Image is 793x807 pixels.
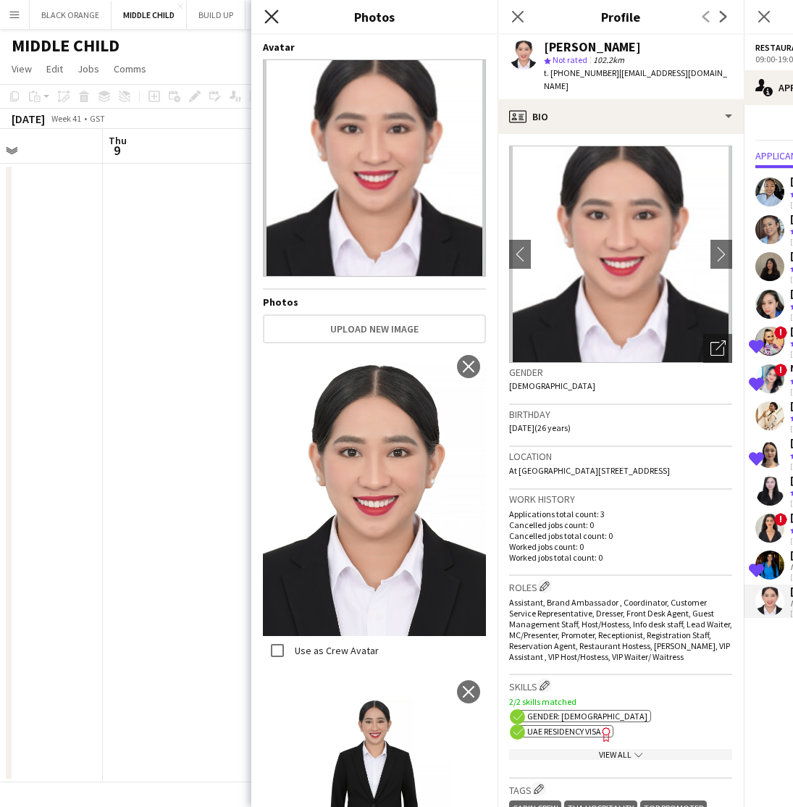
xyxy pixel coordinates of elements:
h3: Gender [509,366,732,379]
label: Use as Crew Avatar [292,644,379,657]
div: View All [509,749,732,760]
a: Edit [41,59,69,78]
div: [DATE] [12,112,45,126]
span: ! [774,513,787,526]
div: Bio [498,99,744,134]
a: View [6,59,38,78]
span: Week 41 [48,113,84,124]
button: MIDDLE CHILD [112,1,187,29]
h3: Location [509,450,732,463]
div: [PERSON_NAME] [544,41,641,54]
span: Assistant, Brand Ambassador , Coordinator, Customer Service Representative, Dresser, Front Desk A... [509,597,732,662]
p: Worked jobs total count: 0 [509,552,732,563]
h3: Birthday [509,408,732,421]
span: Comms [114,62,146,75]
h3: Roles [509,579,732,594]
h3: Photos [251,7,498,26]
a: Comms [108,59,152,78]
h1: MIDDLE CHILD [12,35,119,57]
span: Gender: [DEMOGRAPHIC_DATA] [527,711,647,722]
span: | [EMAIL_ADDRESS][DOMAIN_NAME] [544,67,727,91]
span: ! [774,326,787,339]
h4: Avatar [263,41,486,54]
button: BLOC & BOLD [246,1,320,29]
button: BLACK ORANGE [30,1,112,29]
span: ! [774,364,787,377]
p: 2/2 skills matched [509,696,732,707]
button: BUILD UP [187,1,246,29]
img: Crew photo 1134922 [263,349,486,636]
button: Upload new image [263,314,486,343]
h3: Work history [509,493,732,506]
h4: Photos [263,296,486,309]
h3: Tags [509,782,732,797]
span: UAE Residency Visa [527,726,601,737]
p: Applications total count: 3 [509,509,732,519]
span: Edit [46,62,63,75]
p: Cancelled jobs total count: 0 [509,530,732,541]
span: 102.2km [590,54,627,65]
p: Worked jobs count: 0 [509,541,732,552]
span: View [12,62,32,75]
span: [DEMOGRAPHIC_DATA] [509,380,595,391]
p: Cancelled jobs count: 0 [509,519,732,530]
h3: Skills [509,678,732,693]
a: Jobs [72,59,105,78]
div: GST [90,113,105,124]
img: Crew avatar [263,59,486,277]
div: Open photos pop-in [703,334,732,363]
span: At [GEOGRAPHIC_DATA][STREET_ADDRESS] [509,465,670,476]
img: Crew avatar or photo [509,146,732,363]
span: 9 [106,142,127,159]
h3: Profile [498,7,744,26]
span: Jobs [77,62,99,75]
span: [DATE] (26 years) [509,422,571,433]
span: Not rated [553,54,587,65]
span: Thu [109,134,127,147]
span: t. [PHONE_NUMBER] [544,67,619,78]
